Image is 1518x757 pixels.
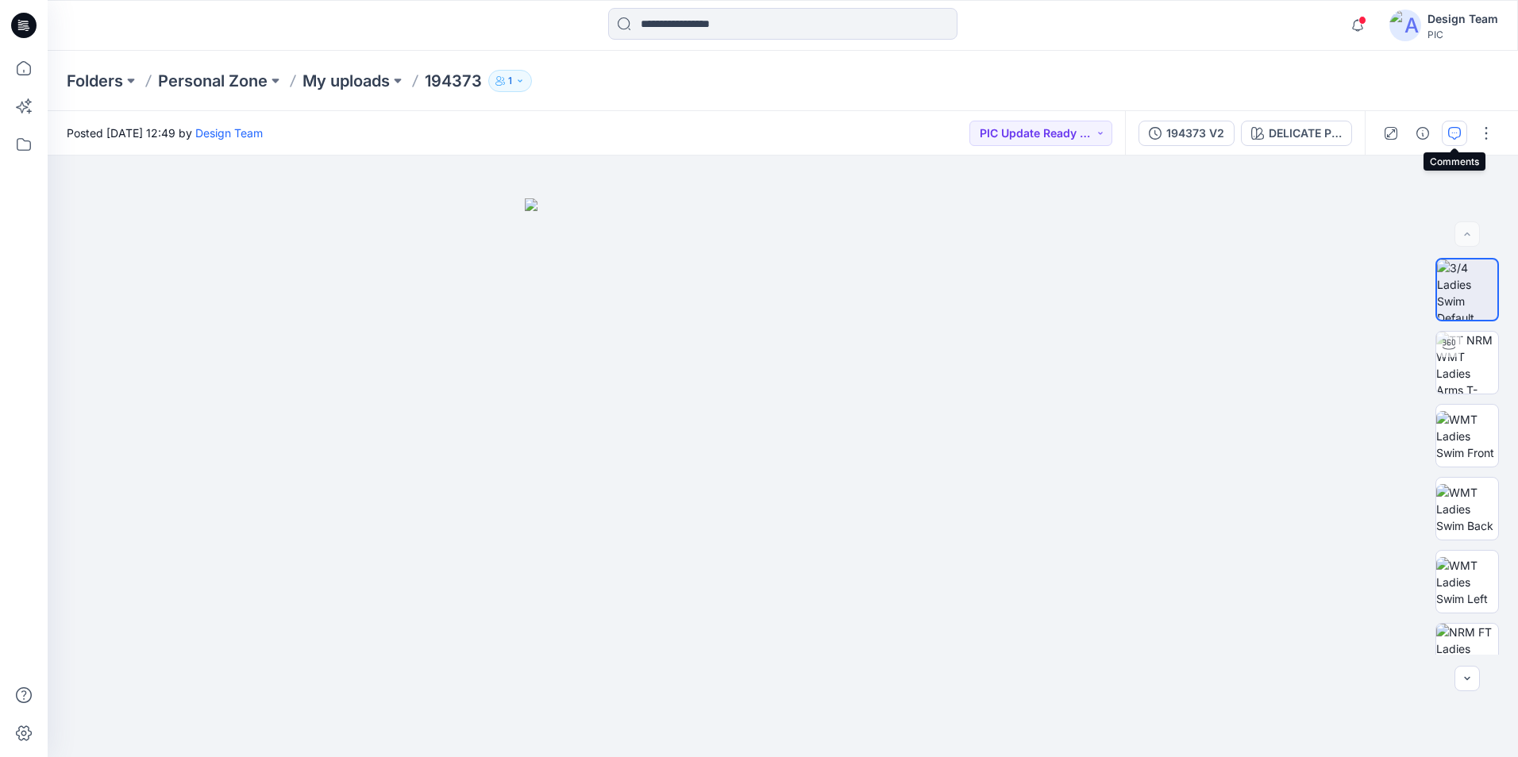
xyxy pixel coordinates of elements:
a: Personal Zone [158,70,268,92]
span: Posted [DATE] 12:49 by [67,125,263,141]
img: eyJhbGciOiJIUzI1NiIsImtpZCI6IjAiLCJzbHQiOiJzZXMiLCJ0eXAiOiJKV1QifQ.eyJkYXRhIjp7InR5cGUiOiJzdG9yYW... [525,198,1041,757]
img: WMT Ladies Swim Left [1436,557,1498,607]
div: 194373 V2 [1166,125,1224,142]
a: Design Team [195,126,263,140]
img: 3/4 Ladies Swim Default [1437,259,1497,320]
button: 194373 V2 [1138,121,1235,146]
div: PIC [1427,29,1498,40]
p: 1 [508,72,512,90]
button: DELICATE PINK [1241,121,1352,146]
img: WMT Ladies Swim Back [1436,484,1498,534]
div: Design Team [1427,10,1498,29]
div: DELICATE PINK [1269,125,1342,142]
img: TT NRM WMT Ladies Arms T-POSE [1436,332,1498,394]
img: WMT Ladies Swim Front [1436,411,1498,461]
img: avatar [1389,10,1421,41]
a: My uploads [302,70,390,92]
button: Details [1410,121,1435,146]
img: NRM FT Ladies Swim BTM Render [1436,624,1498,686]
p: 194373 [425,70,482,92]
button: 1 [488,70,532,92]
a: Folders [67,70,123,92]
